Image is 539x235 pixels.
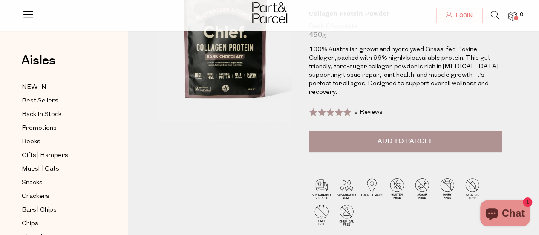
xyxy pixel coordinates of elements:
[22,96,99,106] a: Best Sellers
[22,82,99,93] a: NEW IN
[384,176,409,201] img: P_P-ICONS-Live_Bec_V11_Gluten_Free.svg
[309,131,502,152] button: Add to Parcel
[354,109,383,116] span: 2 Reviews
[252,2,287,23] img: Part&Parcel
[454,12,473,19] span: Login
[22,178,43,188] span: Snacks
[334,176,359,201] img: P_P-ICONS-Live_Bec_V11_Sustainable_Farmed.svg
[22,123,57,133] span: Promotions
[22,218,99,229] a: Chips
[508,12,517,20] a: 0
[518,11,525,19] span: 0
[22,219,38,229] span: Chips
[22,137,40,147] span: Books
[22,205,99,215] a: Bars | Chips
[377,136,433,146] span: Add to Parcel
[22,96,58,106] span: Best Sellers
[22,164,59,174] span: Muesli | Oats
[22,191,49,202] span: Crackers
[22,164,99,174] a: Muesli | Oats
[22,82,46,93] span: NEW IN
[22,177,99,188] a: Snacks
[334,202,359,227] img: P_P-ICONS-Live_Bec_V11_Chemical_Free.svg
[309,46,502,97] p: 100% Australian grown and hydrolysed Grass-fed Bovine Collagen, packed with 96% highly bioavailab...
[460,176,485,201] img: P_P-ICONS-Live_Bec_V11_Palm_Oil_Free.svg
[22,110,61,120] span: Back In Stock
[21,54,55,75] a: Aisles
[359,176,384,201] img: P_P-ICONS-Live_Bec_V11_Locally_Made_2.svg
[409,176,435,201] img: P_P-ICONS-Live_Bec_V11_Sugar_Free.svg
[22,123,99,133] a: Promotions
[22,151,68,161] span: Gifts | Hampers
[309,176,334,201] img: P_P-ICONS-Live_Bec_V11_Sustainable_Sourced.svg
[436,8,482,23] a: Login
[435,176,460,201] img: P_P-ICONS-Live_Bec_V11_Dairy_Free.svg
[22,191,99,202] a: Crackers
[478,200,532,228] inbox-online-store-chat: Shopify online store chat
[309,202,334,227] img: P_P-ICONS-Live_Bec_V11_GMO_Free.svg
[22,150,99,161] a: Gifts | Hampers
[21,51,55,70] span: Aisles
[22,109,99,120] a: Back In Stock
[22,205,57,215] span: Bars | Chips
[22,136,99,147] a: Books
